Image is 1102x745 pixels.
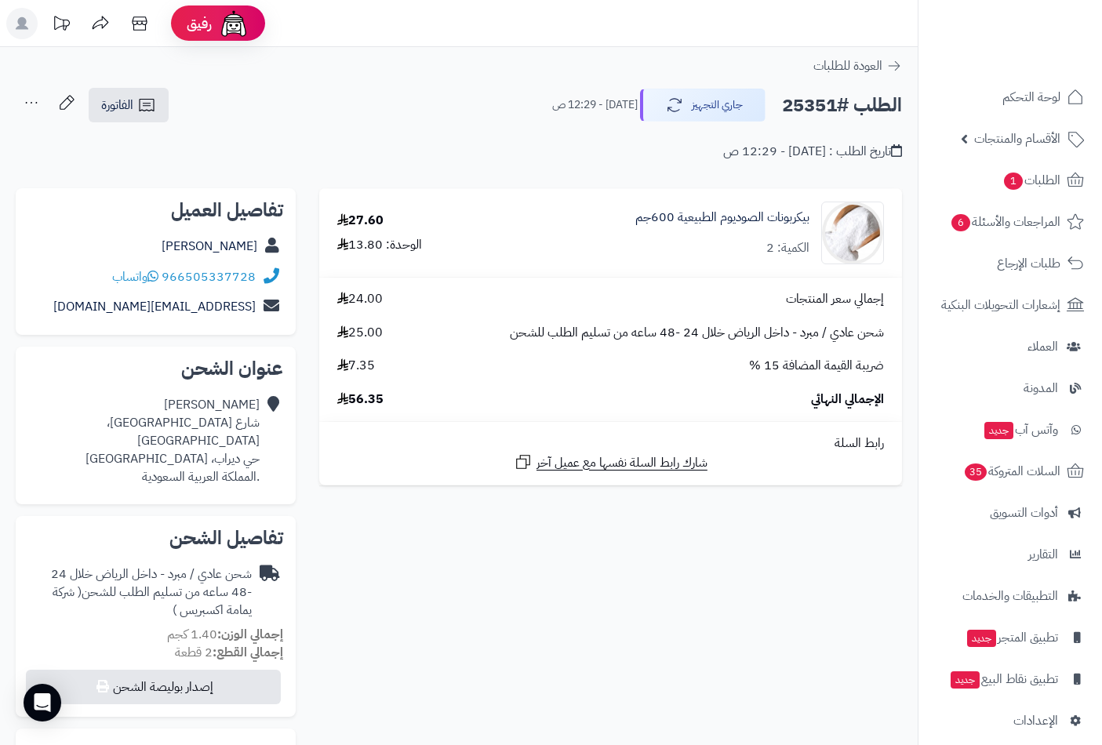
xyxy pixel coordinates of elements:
[1027,336,1058,358] span: العملاء
[974,128,1060,150] span: الأقسام والمنتجات
[928,78,1093,116] a: لوحة التحكم
[28,565,252,620] div: شحن عادي / مبرد - داخل الرياض خلال 24 -48 ساعه من تسليم الطلب للشحن
[928,162,1093,199] a: الطلبات1
[822,202,883,264] img: 1723464082-%D8%A8%D9%8A%D9%83%D8%B1%D8%A8%D9%88%D9%86%D8%A7%D8%AA%20%D8%A7%D9%84%D8%B5%D9%88%D8%A...
[984,422,1013,439] span: جديد
[42,8,81,43] a: تحديثات المنصة
[928,452,1093,490] a: السلات المتروكة35
[536,454,707,472] span: شارك رابط السلة نفسها مع عميل آخر
[213,643,283,662] strong: إجمالي القطع:
[218,8,249,39] img: ai-face.png
[950,211,1060,233] span: المراجعات والأسئلة
[928,494,1093,532] a: أدوات التسويق
[962,585,1058,607] span: التطبيقات والخدمات
[786,290,884,308] span: إجمالي سعر المنتجات
[941,294,1060,316] span: إشعارات التحويلات البنكية
[928,619,1093,656] a: تطبيق المتجرجديد
[53,297,256,316] a: [EMAIL_ADDRESS][DOMAIN_NAME]
[28,201,283,220] h2: تفاصيل العميل
[337,236,422,254] div: الوحدة: 13.80
[167,625,283,644] small: 1.40 كجم
[963,460,1060,482] span: السلات المتروكة
[187,14,212,33] span: رفيق
[1002,86,1060,108] span: لوحة التحكم
[28,396,260,485] div: [PERSON_NAME] شارع [GEOGRAPHIC_DATA]، [GEOGRAPHIC_DATA] حي ديراب، [GEOGRAPHIC_DATA] .المملكة العر...
[928,328,1093,365] a: العملاء
[101,96,133,114] span: الفاتورة
[966,627,1058,649] span: تطبيق المتجر
[813,56,902,75] a: العودة للطلبات
[766,239,809,257] div: الكمية: 2
[28,529,283,547] h2: تفاصيل الشحن
[1013,710,1058,732] span: الإعدادات
[723,143,902,161] div: تاريخ الطلب : [DATE] - 12:29 ص
[1028,543,1058,565] span: التقارير
[552,97,638,113] small: [DATE] - 12:29 ص
[1004,173,1023,190] span: 1
[928,245,1093,282] a: طلبات الإرجاع
[635,209,809,227] a: بيكربونات الصوديوم الطبيعية 600جم
[813,56,882,75] span: العودة للطلبات
[928,203,1093,241] a: المراجعات والأسئلة6
[162,267,256,286] a: 966505337728
[217,625,283,644] strong: إجمالي الوزن:
[1024,377,1058,399] span: المدونة
[928,577,1093,615] a: التطبيقات والخدمات
[928,369,1093,407] a: المدونة
[928,286,1093,324] a: إشعارات التحويلات البنكية
[928,660,1093,698] a: تطبيق نقاط البيعجديد
[928,411,1093,449] a: وآتس آبجديد
[782,89,902,122] h2: الطلب #25351
[965,463,987,481] span: 35
[811,391,884,409] span: الإجمالي النهائي
[990,502,1058,524] span: أدوات التسويق
[928,536,1093,573] a: التقارير
[510,324,884,342] span: شحن عادي / مبرد - داخل الرياض خلال 24 -48 ساعه من تسليم الطلب للشحن
[53,583,252,620] span: ( شركة يمامة اكسبريس )
[337,290,383,308] span: 24.00
[949,668,1058,690] span: تطبيق نقاط البيع
[749,357,884,375] span: ضريبة القيمة المضافة 15 %
[337,212,384,230] div: 27.60
[514,452,707,472] a: شارك رابط السلة نفسها مع عميل آخر
[337,324,383,342] span: 25.00
[1002,169,1060,191] span: الطلبات
[175,643,283,662] small: 2 قطعة
[951,671,980,689] span: جديد
[928,702,1093,740] a: الإعدادات
[995,42,1087,75] img: logo-2.png
[337,357,375,375] span: 7.35
[337,391,384,409] span: 56.35
[997,253,1060,274] span: طلبات الإرجاع
[951,214,970,231] span: 6
[24,684,61,721] div: Open Intercom Messenger
[26,670,281,704] button: إصدار بوليصة الشحن
[983,419,1058,441] span: وآتس آب
[162,237,257,256] a: [PERSON_NAME]
[326,434,896,452] div: رابط السلة
[28,359,283,378] h2: عنوان الشحن
[89,88,169,122] a: الفاتورة
[112,267,158,286] a: واتساب
[967,630,996,647] span: جديد
[640,89,766,122] button: جاري التجهيز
